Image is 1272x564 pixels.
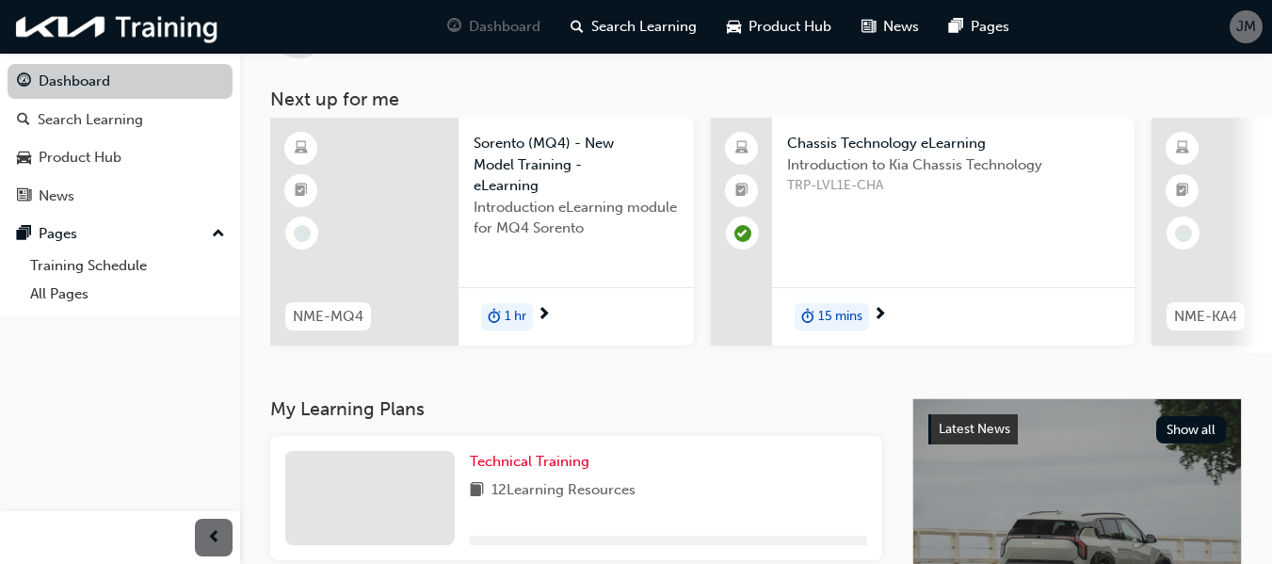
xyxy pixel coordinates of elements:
span: search-icon [17,112,30,129]
a: pages-iconPages [934,8,1024,46]
a: Training Schedule [23,251,233,281]
a: Technical Training [470,451,597,473]
span: search-icon [571,15,584,39]
a: Chassis Technology eLearningIntroduction to Kia Chassis TechnologyTRP-LVL1E-CHAduration-icon15 mins [711,118,1135,346]
a: All Pages [23,280,233,309]
span: Sorento (MQ4) - New Model Training - eLearning [474,133,679,197]
button: JM [1230,10,1263,43]
span: laptop-icon [735,137,749,161]
span: news-icon [17,188,31,205]
span: duration-icon [801,305,814,330]
span: JM [1236,16,1256,38]
button: Pages [8,217,233,251]
h3: My Learning Plans [270,398,882,420]
span: duration-icon [488,305,501,330]
span: next-icon [873,307,887,324]
div: Search Learning [38,109,143,131]
span: 12 Learning Resources [491,479,636,503]
span: Introduction eLearning module for MQ4 Sorento [474,197,679,239]
span: NME-KA4 [1174,306,1237,328]
span: Chassis Technology eLearning [787,133,1119,154]
span: Search Learning [591,16,697,38]
img: kia-training [9,8,226,46]
span: TRP-LVL1E-CHA [787,175,1119,197]
span: 15 mins [818,306,862,328]
a: guage-iconDashboard [432,8,555,46]
span: learningRecordVerb_PASS-icon [734,225,751,242]
h3: Next up for me [240,89,1272,110]
span: pages-icon [949,15,963,39]
span: booktick-icon [1176,179,1189,203]
button: DashboardSearch LearningProduct HubNews [8,60,233,217]
div: News [39,185,74,207]
span: car-icon [17,150,31,167]
a: news-iconNews [846,8,934,46]
a: search-iconSearch Learning [555,8,712,46]
span: booktick-icon [295,179,308,203]
span: book-icon [470,479,484,503]
span: car-icon [727,15,741,39]
a: NME-MQ4Sorento (MQ4) - New Model Training - eLearningIntroduction eLearning module for MQ4 Sorent... [270,118,694,346]
span: News [883,16,919,38]
span: up-icon [212,222,225,247]
a: Search Learning [8,103,233,137]
span: Product Hub [749,16,831,38]
span: news-icon [861,15,876,39]
span: prev-icon [207,526,221,550]
span: Pages [971,16,1009,38]
div: Pages [39,223,77,245]
span: NME-MQ4 [293,306,363,328]
button: Show all [1156,416,1227,443]
a: News [8,179,233,214]
span: Technical Training [470,453,589,470]
span: Introduction to Kia Chassis Technology [787,154,1119,176]
span: learningResourceType_ELEARNING-icon [295,137,308,161]
a: car-iconProduct Hub [712,8,846,46]
a: Dashboard [8,64,233,99]
span: learningRecordVerb_NONE-icon [294,225,311,242]
span: booktick-icon [735,179,749,203]
span: guage-icon [447,15,461,39]
span: guage-icon [17,73,31,90]
a: Product Hub [8,140,233,175]
div: Product Hub [39,147,121,169]
span: Latest News [939,421,1010,437]
span: Dashboard [469,16,540,38]
span: learningResourceType_ELEARNING-icon [1176,137,1189,161]
span: next-icon [537,307,551,324]
span: pages-icon [17,226,31,243]
span: 1 hr [505,306,526,328]
a: Latest NewsShow all [928,414,1226,444]
span: learningRecordVerb_NONE-icon [1175,225,1192,242]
